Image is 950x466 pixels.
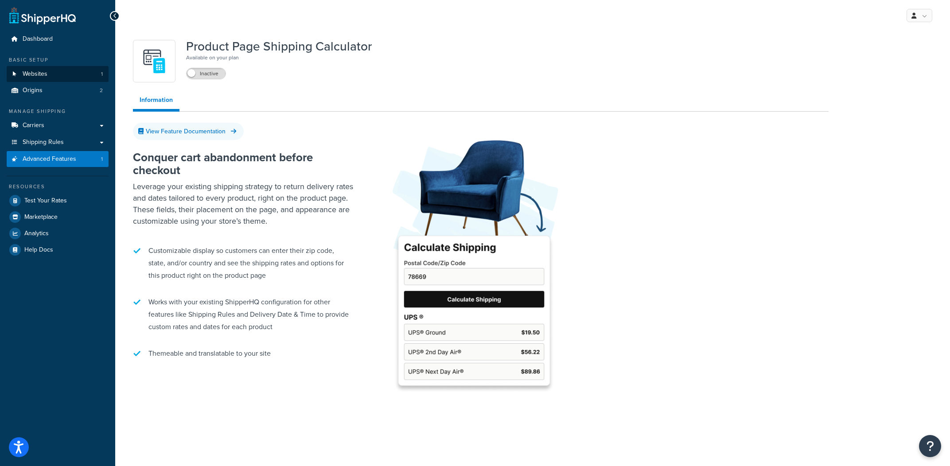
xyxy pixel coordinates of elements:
[133,151,354,176] h2: Conquer cart abandonment before checkout
[133,91,179,112] a: Information
[7,134,109,151] a: Shipping Rules
[7,225,109,241] a: Analytics
[7,193,109,209] a: Test Your Rates
[133,291,354,338] li: Works with your existing ShipperHQ configuration for other features like Shipping Rules and Deliv...
[381,124,567,398] img: Product Page Shipping Calculator
[7,183,109,190] div: Resources
[187,68,226,79] label: Inactive
[186,53,372,62] p: Available on your plan
[133,181,354,227] p: Leverage your existing shipping strategy to return delivery rates and dates tailored to every pro...
[23,70,47,78] span: Websites
[23,122,44,129] span: Carriers
[24,197,67,205] span: Test Your Rates
[7,209,109,225] a: Marketplace
[133,240,354,286] li: Customizable display so customers can enter their zip code, state, and/or country and see the shi...
[7,56,109,64] div: Basic Setup
[7,117,109,134] a: Carriers
[23,139,64,146] span: Shipping Rules
[919,435,941,457] button: Open Resource Center
[101,155,103,163] span: 1
[23,35,53,43] span: Dashboard
[7,151,109,167] a: Advanced Features1
[7,82,109,99] li: Origins
[101,70,103,78] span: 1
[24,214,58,221] span: Marketplace
[133,343,354,364] li: Themeable and translatable to your site
[7,108,109,115] div: Manage Shipping
[23,155,76,163] span: Advanced Features
[7,82,109,99] a: Origins2
[139,46,170,77] img: +D8d0cXZM7VpdAAAAAElFTkSuQmCC
[7,151,109,167] li: Advanced Features
[7,66,109,82] li: Websites
[7,242,109,258] a: Help Docs
[133,123,244,140] a: View Feature Documentation
[23,87,43,94] span: Origins
[100,87,103,94] span: 2
[24,246,53,254] span: Help Docs
[24,230,49,237] span: Analytics
[7,31,109,47] a: Dashboard
[186,40,372,53] h1: Product Page Shipping Calculator
[7,66,109,82] a: Websites1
